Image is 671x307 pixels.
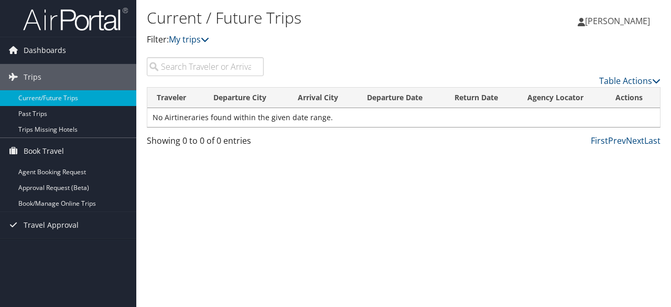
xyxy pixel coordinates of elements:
[147,57,264,76] input: Search Traveler or Arrival City
[288,88,358,108] th: Arrival City: activate to sort column ascending
[23,7,128,31] img: airportal-logo.png
[147,88,204,108] th: Traveler: activate to sort column ascending
[24,37,66,63] span: Dashboards
[644,135,661,146] a: Last
[204,88,288,108] th: Departure City: activate to sort column ascending
[147,134,264,152] div: Showing 0 to 0 of 0 entries
[24,212,79,238] span: Travel Approval
[585,15,650,27] span: [PERSON_NAME]
[578,5,661,37] a: [PERSON_NAME]
[358,88,445,108] th: Departure Date: activate to sort column descending
[608,135,626,146] a: Prev
[518,88,606,108] th: Agency Locator: activate to sort column ascending
[599,75,661,87] a: Table Actions
[24,64,41,90] span: Trips
[445,88,518,108] th: Return Date: activate to sort column ascending
[169,34,209,45] a: My trips
[147,108,660,127] td: No Airtineraries found within the given date range.
[147,33,489,47] p: Filter:
[147,7,489,29] h1: Current / Future Trips
[626,135,644,146] a: Next
[606,88,660,108] th: Actions
[24,138,64,164] span: Book Travel
[591,135,608,146] a: First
